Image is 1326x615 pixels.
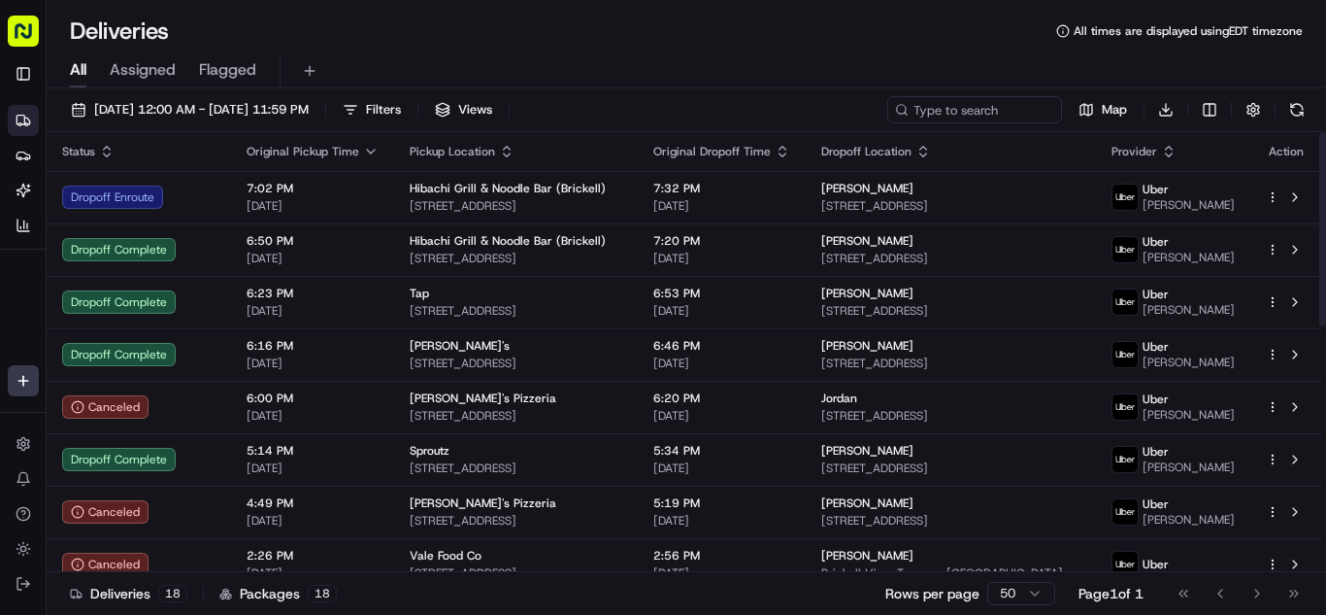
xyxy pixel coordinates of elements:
span: [STREET_ADDRESS] [821,303,1080,319]
span: [DATE] [653,513,790,529]
span: [PERSON_NAME] [1143,302,1235,318]
span: [DATE] [653,565,790,581]
span: 2:26 PM [247,548,379,564]
span: Uber [1143,444,1169,460]
span: [DATE] [247,251,379,266]
button: [DATE] 12:00 AM - [DATE] 11:59 PM [62,96,317,123]
button: Canceled [62,395,149,419]
button: Refresh [1283,96,1310,123]
span: [STREET_ADDRESS] [410,198,622,214]
span: [PERSON_NAME]'s [410,338,510,354]
div: Action [1266,144,1307,159]
span: Hibachi Grill & Noodle Bar (Brickell) [410,233,606,249]
span: [DATE] [247,356,379,371]
img: uber-new-logo.jpeg [1112,499,1138,525]
span: 6:20 PM [653,391,790,406]
span: Original Dropoff Time [653,144,771,159]
span: [PERSON_NAME] [1143,250,1235,265]
span: [PERSON_NAME] [821,286,913,301]
span: Uber [1143,182,1169,197]
span: Dropoff Location [821,144,912,159]
span: [PERSON_NAME] [821,548,913,564]
span: Uber [1143,287,1169,302]
span: Jordan [821,391,857,406]
span: [STREET_ADDRESS] [410,251,622,266]
span: [STREET_ADDRESS] [410,461,622,476]
span: Assigned [110,58,176,82]
span: [STREET_ADDRESS] [410,565,622,581]
span: [DATE] [247,513,379,529]
span: [DATE] [247,303,379,319]
img: uber-new-logo.jpeg [1112,185,1138,210]
span: Uber [1143,392,1169,407]
span: [DATE] [247,565,379,581]
span: [PERSON_NAME] [821,338,913,354]
span: Uber [1143,557,1169,572]
span: [PERSON_NAME]'s Pizzeria [410,391,556,406]
span: Map [1102,101,1127,119]
span: 6:23 PM [247,286,379,301]
span: [DATE] [653,461,790,476]
span: [STREET_ADDRESS] [821,356,1080,371]
span: 2:56 PM [653,548,790,564]
span: Original Pickup Time [247,144,359,159]
p: Rows per page [885,584,979,603]
span: [STREET_ADDRESS] [821,251,1080,266]
img: uber-new-logo.jpeg [1112,290,1138,315]
img: uber-new-logo.jpeg [1112,394,1138,420]
span: [PERSON_NAME] [821,495,913,511]
span: Status [62,144,95,159]
button: Canceled [62,500,149,524]
span: Brickell View Terrace, [GEOGRAPHIC_DATA], [STREET_ADDRESS] [821,565,1080,581]
img: uber-new-logo.jpeg [1112,342,1138,367]
span: Views [458,101,492,119]
img: uber-new-logo.jpeg [1112,237,1138,262]
span: Uber [1143,234,1169,250]
button: Canceled [62,553,149,576]
span: [STREET_ADDRESS] [410,408,622,424]
span: Vale Food Co [410,548,481,564]
span: [PERSON_NAME] [821,181,913,196]
span: Hibachi Grill & Noodle Bar (Brickell) [410,181,606,196]
span: 7:32 PM [653,181,790,196]
input: Type to search [887,96,1062,123]
span: [STREET_ADDRESS] [821,198,1080,214]
span: [PERSON_NAME] [821,233,913,249]
span: Flagged [199,58,256,82]
span: [DATE] [247,198,379,214]
span: 4:49 PM [247,495,379,511]
span: [DATE] [247,408,379,424]
div: 18 [158,585,187,602]
span: [PERSON_NAME]'s Pizzeria [410,495,556,511]
img: uber-new-logo.jpeg [1112,552,1138,577]
span: 6:50 PM [247,233,379,249]
span: Sproutz [410,443,449,459]
span: [STREET_ADDRESS] [410,513,622,529]
span: [PERSON_NAME] [1143,512,1235,528]
span: All [70,58,86,82]
button: Map [1070,96,1136,123]
span: [DATE] 12:00 AM - [DATE] 11:59 PM [94,101,309,119]
span: Tap [410,286,429,301]
div: Deliveries [70,584,187,603]
div: Packages [219,584,337,603]
div: Page 1 of 1 [1078,584,1144,603]
button: Filters [334,96,410,123]
span: [DATE] [653,356,790,371]
span: Uber [1143,339,1169,355]
span: [DATE] [247,461,379,476]
span: Uber [1143,496,1169,512]
span: 7:02 PM [247,181,379,196]
span: 6:00 PM [247,391,379,406]
span: [STREET_ADDRESS] [410,303,622,319]
span: 7:20 PM [653,233,790,249]
span: Filters [366,101,401,119]
span: [PERSON_NAME] [1143,197,1235,213]
span: [PERSON_NAME] [1143,355,1235,370]
span: [DATE] [653,251,790,266]
img: uber-new-logo.jpeg [1112,447,1138,472]
span: [STREET_ADDRESS] [410,356,622,371]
